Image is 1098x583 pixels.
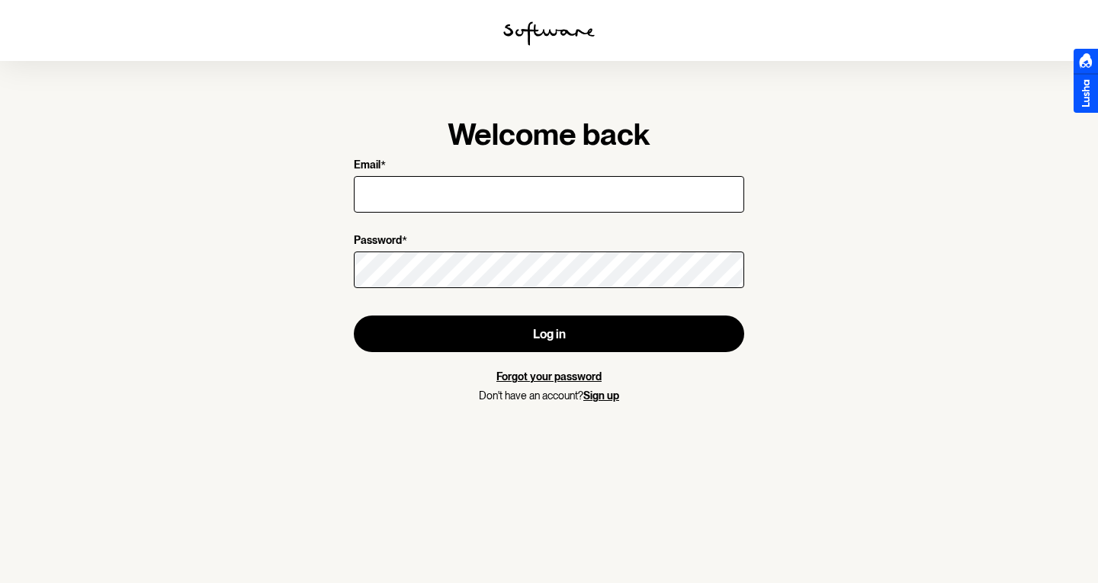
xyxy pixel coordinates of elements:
[354,389,744,402] p: Don't have an account?
[354,159,380,173] p: Email
[503,21,595,46] img: software logo
[354,316,744,352] button: Log in
[583,389,619,402] a: Sign up
[354,234,402,248] p: Password
[354,116,744,152] h1: Welcome back
[496,370,602,383] a: Forgot your password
